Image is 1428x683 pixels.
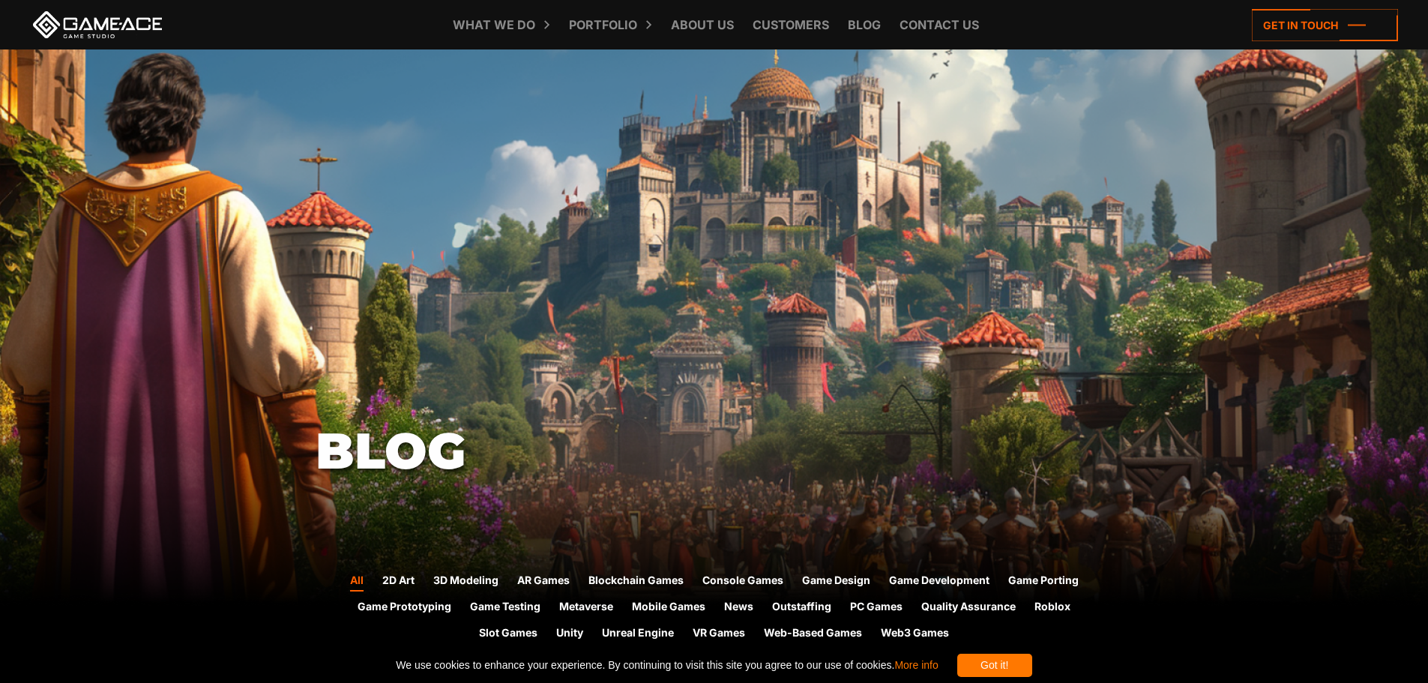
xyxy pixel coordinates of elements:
[382,572,415,592] a: 2D Art
[802,572,870,592] a: Game Design
[894,659,938,671] a: More info
[316,424,1114,478] h1: Blog
[350,572,364,592] a: All
[358,598,451,618] a: Game Prototyping
[588,572,684,592] a: Blockchain Games
[517,572,570,592] a: AR Games
[889,572,989,592] a: Game Development
[724,598,753,618] a: News
[1008,572,1079,592] a: Game Porting
[702,572,783,592] a: Console Games
[470,598,540,618] a: Game Testing
[772,598,831,618] a: Outstaffing
[559,598,613,618] a: Metaverse
[1034,598,1070,618] a: Roblox
[693,625,745,644] a: VR Games
[850,598,903,618] a: PC Games
[396,654,938,677] span: We use cookies to enhance your experience. By continuing to visit this site you agree to our use ...
[479,625,537,644] a: Slot Games
[433,572,498,592] a: 3D Modeling
[764,625,862,644] a: Web-Based Games
[1252,9,1398,41] a: Get in touch
[921,598,1016,618] a: Quality Assurance
[957,654,1032,677] div: Got it!
[556,625,583,644] a: Unity
[632,598,705,618] a: Mobile Games
[602,625,674,644] a: Unreal Engine
[881,625,949,644] a: Web3 Games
